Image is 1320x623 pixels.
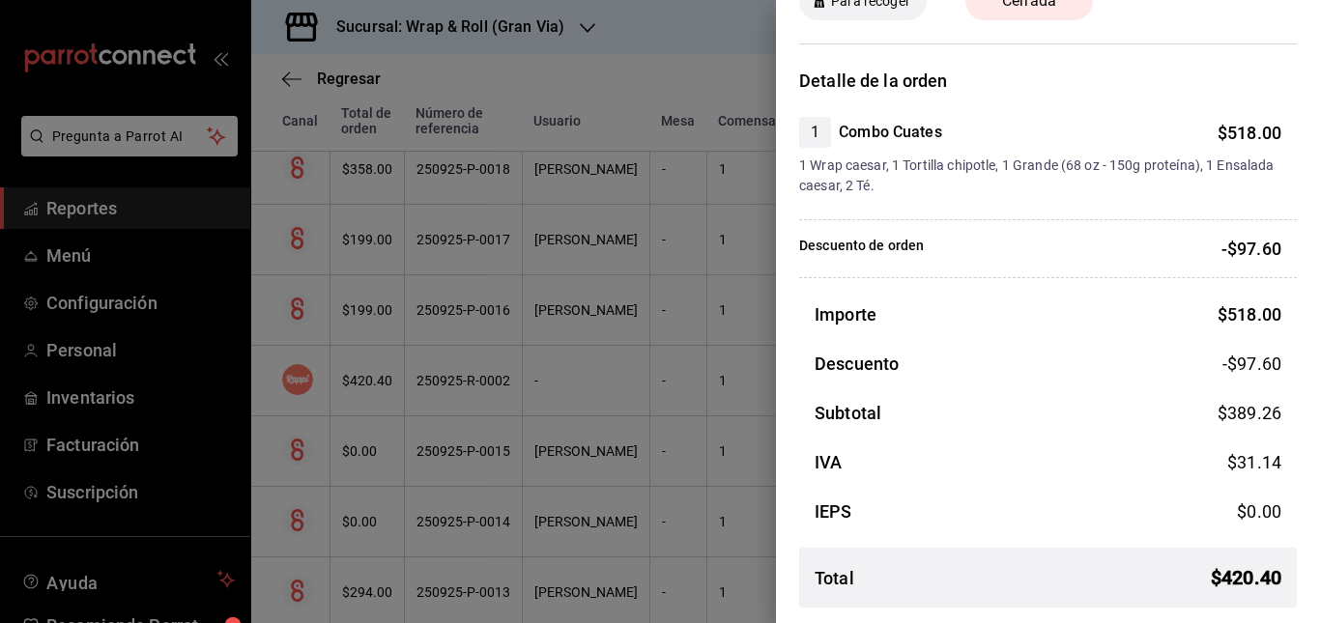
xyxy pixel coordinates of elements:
[815,449,842,475] h3: IVA
[839,121,942,144] h4: Combo Cuates
[1221,236,1281,262] p: -$97.60
[815,400,881,426] h3: Subtotal
[799,236,924,262] p: Descuento de orden
[1211,563,1281,592] span: $ 420.40
[1227,452,1281,472] span: $ 31.14
[815,351,899,377] h3: Descuento
[1237,501,1281,522] span: $ 0.00
[1218,403,1281,423] span: $ 389.26
[1218,123,1281,143] span: $ 518.00
[815,565,854,591] h3: Total
[799,156,1281,196] span: 1 Wrap caesar, 1 Tortilla chipotle, 1 Grande (68 oz - 150g proteína), 1 Ensalada caesar, 2 Té.
[1218,304,1281,325] span: $ 518.00
[815,301,876,327] h3: Importe
[799,68,1297,94] h3: Detalle de la orden
[1222,351,1281,377] span: -$97.60
[799,121,831,144] span: 1
[815,498,852,524] h3: IEPS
